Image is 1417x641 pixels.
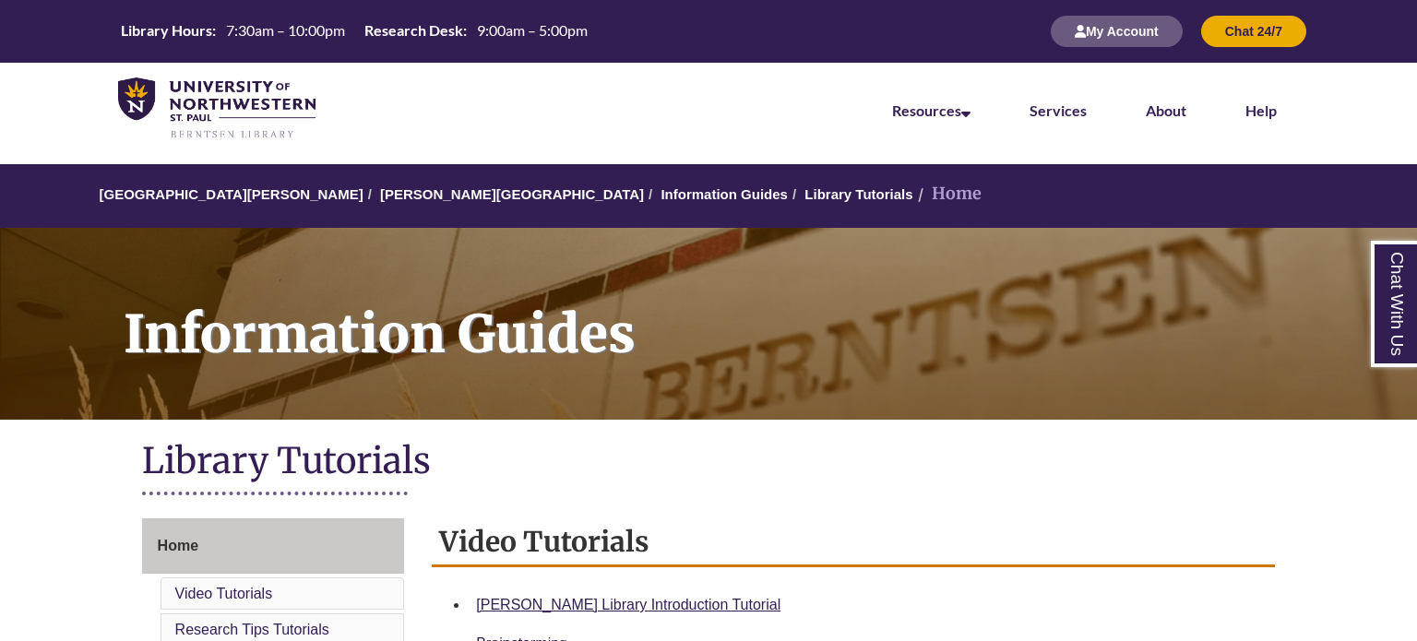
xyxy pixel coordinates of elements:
span: 9:00am – 5:00pm [477,21,588,39]
a: [GEOGRAPHIC_DATA][PERSON_NAME] [100,186,363,202]
th: Research Desk: [357,20,470,41]
span: Home [158,538,198,553]
a: Chat 24/7 [1201,23,1306,39]
li: Home [913,181,982,208]
a: Help [1245,101,1277,119]
a: Home [142,518,405,574]
a: Video Tutorials [175,586,273,601]
a: Services [1030,101,1087,119]
a: Information Guides [661,186,788,202]
a: Resources [892,101,970,119]
a: Hours Today [113,20,595,42]
th: Library Hours: [113,20,219,41]
a: About [1146,101,1186,119]
table: Hours Today [113,20,595,41]
a: [PERSON_NAME][GEOGRAPHIC_DATA] [380,186,644,202]
a: Library Tutorials [804,186,912,202]
h1: Library Tutorials [142,438,1276,487]
h2: Video Tutorials [432,518,1275,567]
h1: Information Guides [103,228,1417,396]
span: 7:30am – 10:00pm [226,21,345,39]
a: [PERSON_NAME] Library Introduction Tutorial [476,597,780,612]
a: My Account [1051,23,1183,39]
button: My Account [1051,16,1183,47]
a: Research Tips Tutorials [175,622,329,637]
img: UNWSP Library Logo [118,77,316,140]
button: Chat 24/7 [1201,16,1306,47]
